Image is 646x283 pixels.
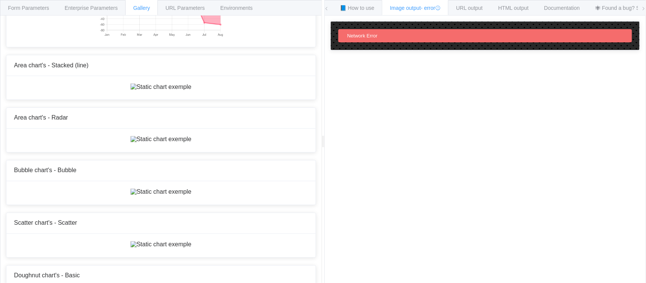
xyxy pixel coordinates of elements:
[14,272,80,279] span: Doughnut chart's - Basic
[544,5,580,11] span: Documentation
[498,5,529,11] span: HTML output
[131,84,191,90] img: Static chart exemple
[456,5,483,11] span: URL output
[14,115,68,121] span: Area chart's - Radar
[340,5,375,11] span: 📘 How to use
[131,136,191,143] img: Static chart exemple
[220,5,253,11] span: Environments
[165,5,205,11] span: URL Parameters
[133,5,150,11] span: Gallery
[14,220,77,226] span: Scatter chart's - Scatter
[8,5,49,11] span: Form Parameters
[65,5,118,11] span: Enterprise Parameters
[131,189,191,196] img: Static chart exemple
[347,33,378,39] span: Network Error
[421,5,441,11] span: - error
[131,241,191,248] img: Static chart exemple
[14,167,76,174] span: Bubble chart's - Bubble
[390,5,441,11] span: Image output
[14,62,89,68] span: Area chart's - Stacked (line)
